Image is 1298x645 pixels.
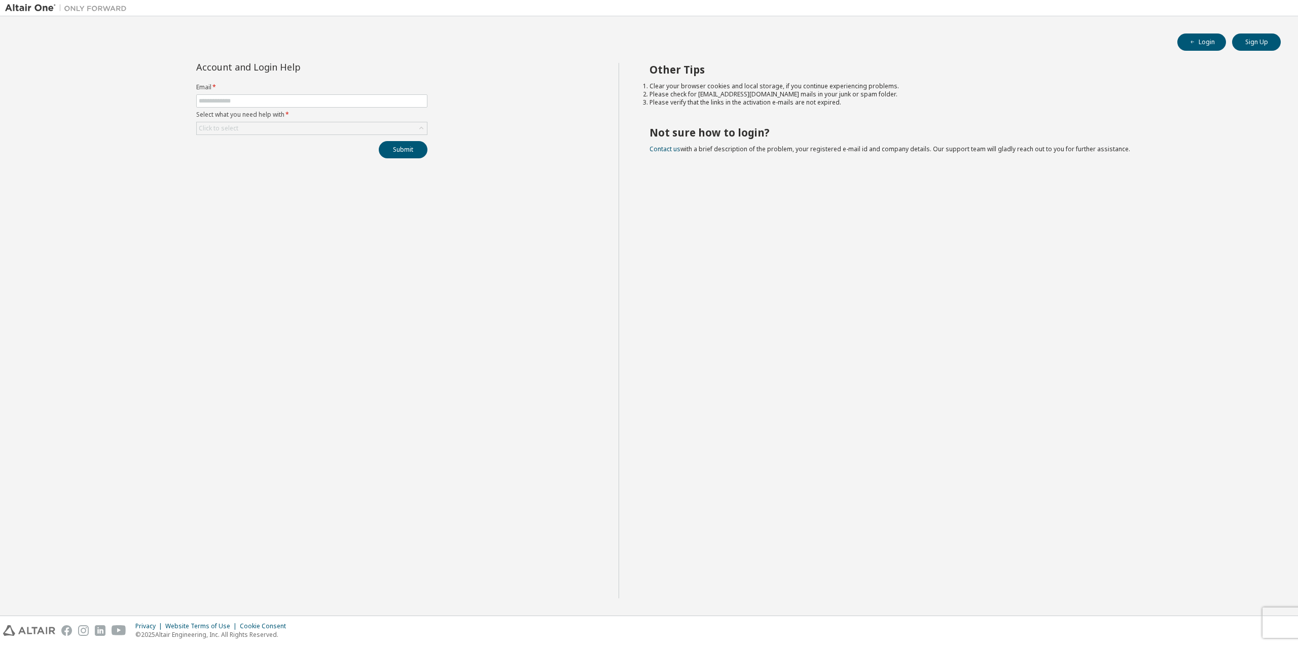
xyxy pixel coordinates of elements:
h2: Other Tips [650,63,1263,76]
a: Contact us [650,145,680,153]
div: Website Terms of Use [165,622,240,630]
label: Email [196,83,427,91]
label: Select what you need help with [196,111,427,119]
img: Altair One [5,3,132,13]
div: Click to select [197,122,427,134]
img: facebook.svg [61,625,72,636]
button: Submit [379,141,427,158]
button: Sign Up [1232,33,1281,51]
div: Account and Login Help [196,63,381,71]
div: Click to select [199,124,238,132]
img: youtube.svg [112,625,126,636]
li: Clear your browser cookies and local storage, if you continue experiencing problems. [650,82,1263,90]
img: altair_logo.svg [3,625,55,636]
p: © 2025 Altair Engineering, Inc. All Rights Reserved. [135,630,292,639]
div: Privacy [135,622,165,630]
img: linkedin.svg [95,625,105,636]
span: with a brief description of the problem, your registered e-mail id and company details. Our suppo... [650,145,1130,153]
div: Cookie Consent [240,622,292,630]
button: Login [1177,33,1226,51]
h2: Not sure how to login? [650,126,1263,139]
li: Please verify that the links in the activation e-mails are not expired. [650,98,1263,107]
li: Please check for [EMAIL_ADDRESS][DOMAIN_NAME] mails in your junk or spam folder. [650,90,1263,98]
img: instagram.svg [78,625,89,636]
